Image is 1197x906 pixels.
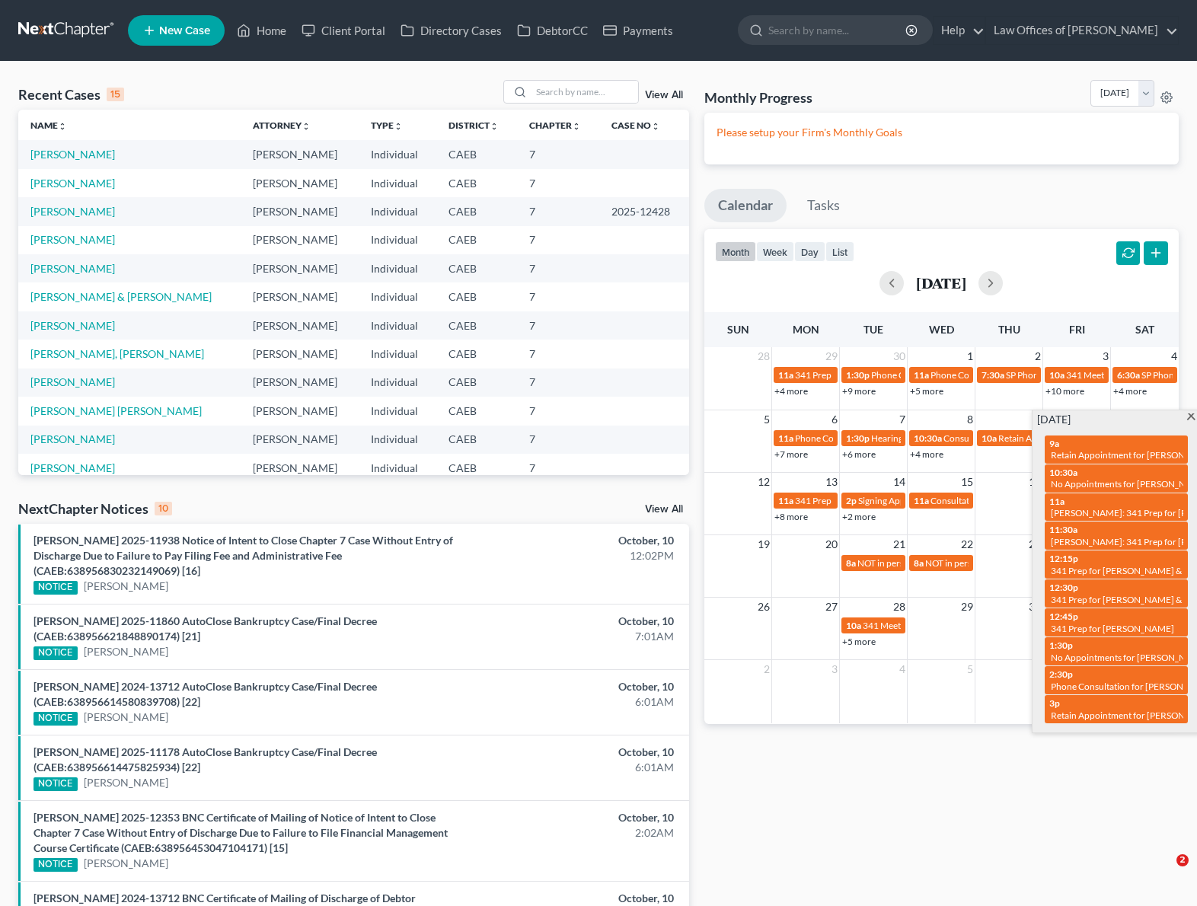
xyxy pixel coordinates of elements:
[824,347,839,365] span: 29
[930,495,1161,506] span: Consultation for [PERSON_NAME][GEOGRAPHIC_DATA]
[595,17,681,44] a: Payments
[241,197,359,225] td: [PERSON_NAME]
[846,620,861,631] span: 10a
[436,311,517,340] td: CAEB
[359,140,436,168] td: Individual
[241,140,359,168] td: [PERSON_NAME]
[471,891,674,906] div: October, 10
[58,122,67,131] i: unfold_more
[471,825,674,841] div: 2:02AM
[517,397,599,425] td: 7
[1069,323,1085,336] span: Fri
[30,432,115,445] a: [PERSON_NAME]
[30,347,204,360] a: [PERSON_NAME], [PERSON_NAME]
[795,495,918,506] span: 341 Prep for [PERSON_NAME]
[871,432,1071,444] span: Hearing for [PERSON_NAME] & [PERSON_NAME]
[982,369,1004,381] span: 7:30a
[517,311,599,340] td: 7
[998,323,1020,336] span: Thu
[863,620,1080,631] span: 341 Meeting for [PERSON_NAME] & [PERSON_NAME]
[715,241,756,262] button: month
[34,614,377,643] a: [PERSON_NAME] 2025-11860 AutoClose Bankruptcy Case/Final Decree (CAEB:638956621848890174) [21]
[986,17,1178,44] a: Law Offices of [PERSON_NAME]
[229,17,294,44] a: Home
[830,660,839,678] span: 3
[436,426,517,454] td: CAEB
[1170,347,1179,365] span: 4
[490,122,499,131] i: unfold_more
[778,369,793,381] span: 11a
[863,323,883,336] span: Tue
[359,226,436,254] td: Individual
[1049,668,1073,680] span: 2:30p
[842,511,876,522] a: +2 more
[966,347,975,365] span: 1
[762,660,771,678] span: 2
[471,760,674,775] div: 6:01AM
[846,432,870,444] span: 1:30p
[824,598,839,616] span: 27
[436,340,517,368] td: CAEB
[704,189,787,222] a: Calendar
[517,197,599,225] td: 7
[959,473,975,491] span: 15
[793,189,854,222] a: Tasks
[394,122,403,131] i: unfold_more
[892,347,907,365] span: 30
[30,177,115,190] a: [PERSON_NAME]
[241,368,359,397] td: [PERSON_NAME]
[830,410,839,429] span: 6
[1176,854,1189,866] span: 2
[959,598,975,616] span: 29
[529,120,581,131] a: Chapterunfold_more
[892,535,907,553] span: 21
[359,197,436,225] td: Individual
[30,290,212,303] a: [PERSON_NAME] & [PERSON_NAME]
[756,598,771,616] span: 26
[1049,524,1077,535] span: 11:30a
[774,511,808,522] a: +8 more
[471,614,674,629] div: October, 10
[107,88,124,101] div: 15
[371,120,403,131] a: Typeunfold_more
[359,397,436,425] td: Individual
[30,148,115,161] a: [PERSON_NAME]
[727,323,749,336] span: Sun
[1049,582,1078,593] span: 12:30p
[824,535,839,553] span: 20
[651,122,660,131] i: unfold_more
[517,340,599,368] td: 7
[842,636,876,647] a: +5 more
[892,598,907,616] span: 28
[84,644,168,659] a: [PERSON_NAME]
[241,426,359,454] td: [PERSON_NAME]
[846,495,857,506] span: 2p
[30,120,67,131] a: Nameunfold_more
[517,282,599,311] td: 7
[756,241,794,262] button: week
[774,385,808,397] a: +4 more
[359,311,436,340] td: Individual
[436,140,517,168] td: CAEB
[1117,369,1140,381] span: 6:30a
[436,226,517,254] td: CAEB
[756,473,771,491] span: 12
[778,432,793,444] span: 11a
[959,535,975,553] span: 22
[509,17,595,44] a: DebtorCC
[359,454,436,482] td: Individual
[842,448,876,460] a: +6 more
[30,262,115,275] a: [PERSON_NAME]
[436,282,517,311] td: CAEB
[778,495,793,506] span: 11a
[448,120,499,131] a: Districtunfold_more
[159,25,210,37] span: New Case
[1049,369,1065,381] span: 10a
[241,254,359,282] td: [PERSON_NAME]
[1049,496,1065,507] span: 11a
[794,241,825,262] button: day
[294,17,393,44] a: Client Portal
[436,169,517,197] td: CAEB
[34,534,453,577] a: [PERSON_NAME] 2025-11938 Notice of Intent to Close Chapter 7 Case Without Entry of Discharge Due ...
[34,745,377,774] a: [PERSON_NAME] 2025-11178 AutoClose Bankruptcy Case/Final Decree (CAEB:638956614475825934) [22]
